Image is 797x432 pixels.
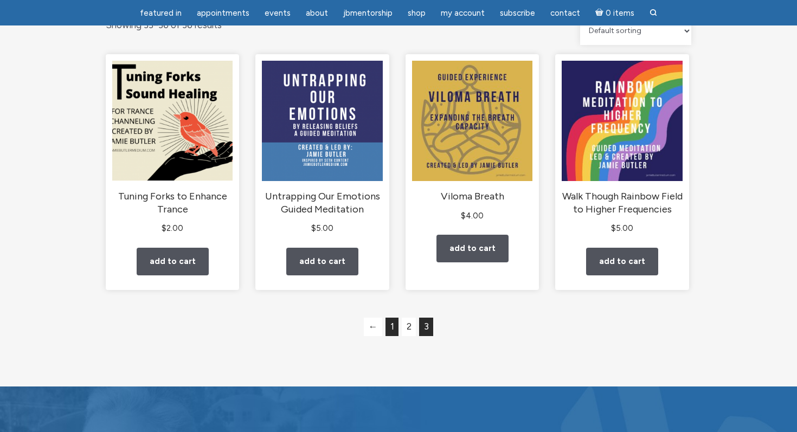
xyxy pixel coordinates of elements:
[550,8,580,18] span: Contact
[562,61,682,181] img: Walk Though Rainbow Field to Higher Frequencies
[311,223,316,233] span: $
[286,248,358,275] a: Add to cart: “Untrapping Our Emotions Guided Meditation”
[137,248,209,275] a: Add to cart: “Tuning Forks to Enhance Trance”
[162,223,183,233] bdi: 2.00
[419,318,433,336] span: Page 3
[262,190,382,216] h2: Untrapping Our Emotions Guided Meditation
[401,3,432,24] a: Shop
[606,9,634,17] span: 0 items
[562,61,682,235] a: Walk Though Rainbow Field to Higher Frequencies $5.00
[337,3,399,24] a: JBMentorship
[562,190,682,216] h2: Walk Though Rainbow Field to Higher Frequencies
[493,3,542,24] a: Subscribe
[311,223,333,233] bdi: 5.00
[412,61,532,223] a: Viloma Breath $4.00
[140,8,182,18] span: featured in
[412,190,532,203] h2: Viloma Breath
[162,223,166,233] span: $
[385,318,398,336] a: Page 1
[258,3,297,24] a: Events
[544,3,587,24] a: Contact
[580,17,691,45] select: Shop order
[595,8,606,18] i: Cart
[611,223,616,233] span: $
[434,3,491,24] a: My Account
[112,61,233,181] img: Tuning Forks to Enhance Trance
[412,61,532,181] img: Viloma Breath
[190,3,256,24] a: Appointments
[133,3,188,24] a: featured in
[262,61,382,181] img: Untrapping Our Emotions Guided Meditation
[299,3,335,24] a: About
[262,61,382,235] a: Untrapping Our Emotions Guided Meditation $5.00
[408,8,426,18] span: Shop
[436,235,509,262] a: Add to cart: “Viloma Breath”
[611,223,633,233] bdi: 5.00
[364,318,382,336] a: ←
[461,211,484,221] bdi: 4.00
[265,8,291,18] span: Events
[197,8,249,18] span: Appointments
[589,2,641,24] a: Cart0 items
[441,8,485,18] span: My Account
[112,190,233,216] h2: Tuning Forks to Enhance Trance
[343,8,393,18] span: JBMentorship
[586,248,658,275] a: Add to cart: “Walk Though Rainbow Field to Higher Frequencies”
[112,61,233,235] a: Tuning Forks to Enhance Trance $2.00
[306,8,328,18] span: About
[461,211,466,221] span: $
[106,315,691,344] nav: Product Pagination
[500,8,535,18] span: Subscribe
[402,318,416,336] a: Page 2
